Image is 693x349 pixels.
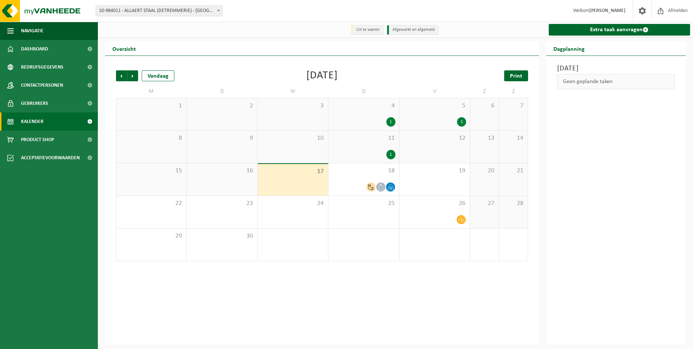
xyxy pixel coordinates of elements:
span: 10-984011 - ALLAERT STAAL (DETREMMERIE) - HARELBEKE [96,6,222,16]
span: 16 [190,167,253,175]
td: Z [470,85,499,98]
span: 22 [120,200,183,208]
span: Contactpersonen [21,76,63,94]
span: 10 [261,134,324,142]
td: M [116,85,187,98]
span: 6 [474,102,495,110]
li: Uit te voeren [351,25,383,35]
span: Navigatie [21,22,43,40]
span: Kalender [21,112,43,131]
span: Volgende [127,70,138,81]
td: D [328,85,399,98]
span: Gebruikers [21,94,48,112]
h2: Overzicht [105,41,143,56]
h2: Dagplanning [546,41,592,56]
span: Dashboard [21,40,48,58]
span: 29 [120,232,183,240]
span: 30 [190,232,253,240]
span: Bedrijfsgegevens [21,58,63,76]
span: 19 [403,167,466,175]
span: 2 [190,102,253,110]
strong: [PERSON_NAME] [589,8,626,13]
span: 21 [503,167,524,175]
div: Geen geplande taken [557,74,675,89]
span: 12 [403,134,466,142]
td: D [187,85,257,98]
td: Z [499,85,528,98]
a: Extra taak aanvragen [549,24,690,36]
span: 10-984011 - ALLAERT STAAL (DETREMMERIE) - HARELBEKE [96,5,223,16]
span: 14 [503,134,524,142]
span: 7 [503,102,524,110]
td: V [399,85,470,98]
div: 1 [457,117,466,127]
div: Vandaag [142,70,174,81]
span: 5 [403,102,466,110]
span: 15 [120,167,183,175]
span: 9 [190,134,253,142]
h3: [DATE] [557,63,675,74]
td: W [258,85,328,98]
span: Acceptatievoorwaarden [21,149,80,167]
span: 23 [190,200,253,208]
div: 1 [386,117,395,127]
span: 17 [261,168,324,176]
a: Print [504,70,528,81]
span: 27 [474,200,495,208]
li: Afgewerkt en afgemeld [387,25,439,35]
span: 28 [503,200,524,208]
span: Print [510,73,522,79]
span: 11 [332,134,395,142]
div: 1 [386,150,395,159]
span: 1 [120,102,183,110]
span: 25 [332,200,395,208]
span: 18 [332,167,395,175]
div: [DATE] [306,70,338,81]
span: 4 [332,102,395,110]
span: 13 [474,134,495,142]
span: 20 [474,167,495,175]
span: 26 [403,200,466,208]
span: 8 [120,134,183,142]
span: Vorige [116,70,127,81]
span: 3 [261,102,324,110]
span: 24 [261,200,324,208]
span: Product Shop [21,131,54,149]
